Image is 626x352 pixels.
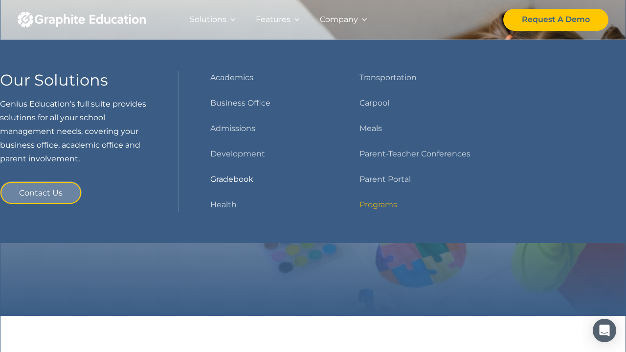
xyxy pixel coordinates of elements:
a: Meals [359,122,382,135]
a: Transportation [359,71,417,85]
a: Request A Demo [503,9,608,31]
a: Health [210,198,237,212]
div: Company [320,13,358,26]
div: Contact Us [19,186,63,200]
a: Business Office [210,96,270,110]
div: Request A Demo [522,13,590,26]
a: Programs [359,198,397,212]
a: Gradebook [210,173,253,186]
a: Admissions [210,122,255,135]
a: Carpool [359,96,389,110]
div: Open Intercom Messenger [593,319,616,342]
a: Academics [210,71,253,85]
a: Development [210,147,265,161]
div: Features [256,13,291,26]
div: Solutions [190,13,226,26]
a: Parent-Teacher Conferences [359,147,470,161]
a: Parent Portal [359,173,411,186]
